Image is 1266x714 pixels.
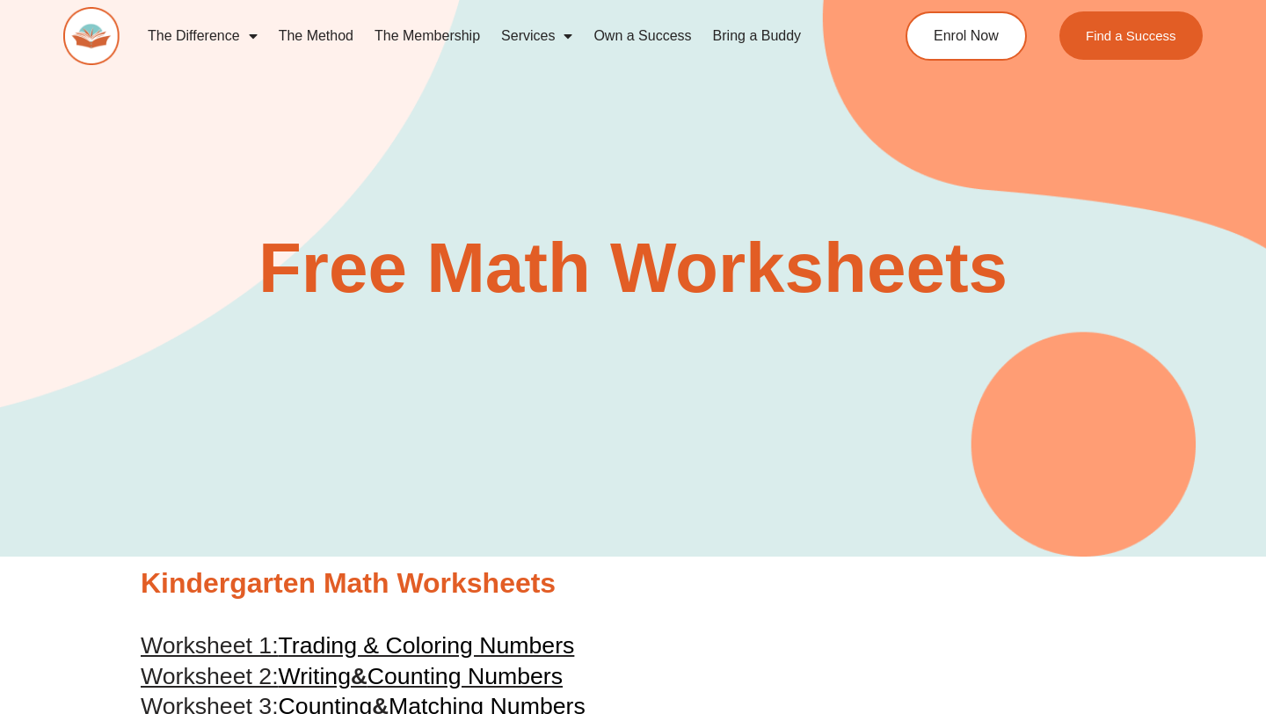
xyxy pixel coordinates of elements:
span: Counting Numbers [367,663,563,689]
span: Worksheet 1: [141,632,279,659]
a: Bring a Buddy [702,16,812,56]
a: The Difference [137,16,268,56]
span: Enrol Now [934,29,999,43]
nav: Menu [137,16,840,56]
h2: Free Math Worksheets [132,233,1134,303]
a: The Membership [364,16,491,56]
span: Find a Success [1086,29,1176,42]
span: Worksheet 2: [141,663,279,689]
span: Trading & Coloring Numbers [279,632,575,659]
a: Own a Success [583,16,702,56]
a: The Method [268,16,364,56]
a: Worksheet 2:Writing&Counting Numbers [141,663,563,689]
a: Enrol Now [906,11,1027,61]
span: Writing [279,663,351,689]
a: Services [491,16,583,56]
a: Find a Success [1059,11,1203,60]
h2: Kindergarten Math Worksheets [141,565,1125,602]
a: Worksheet 1:Trading & Coloring Numbers [141,632,574,659]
